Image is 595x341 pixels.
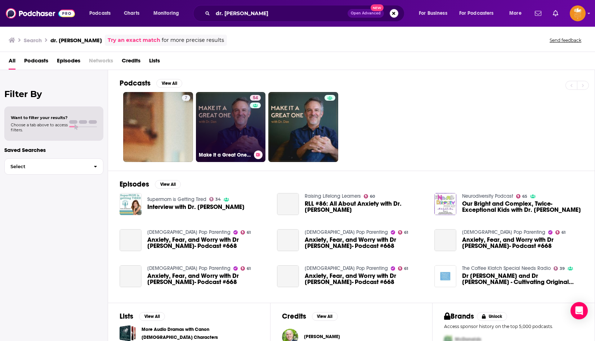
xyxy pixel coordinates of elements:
span: Want to filter your results? [11,115,68,120]
button: open menu [148,8,188,19]
a: Zen Pop Parenting [147,265,231,271]
a: Anxiety, Fear, and Worry with Dr Dan Peters- Podcast #668 [277,229,299,251]
span: Anxiety, Fear, and Worry with Dr [PERSON_NAME]- Podcast #668 [147,237,268,249]
span: Podcasts [89,8,111,18]
span: Anxiety, Fear, and Worry with Dr [PERSON_NAME]- Podcast #668 [305,237,426,249]
button: Send feedback [547,37,583,43]
a: 7 [182,95,190,101]
a: Dr Dan Peters and Dr Susan Daniels - Cultivating Original Talents in Gifted [462,273,583,285]
img: User Profile [570,5,586,21]
span: 61 [247,267,251,270]
button: open menu [414,8,456,19]
span: 61 [562,231,565,234]
span: 61 [404,267,408,270]
button: Open AdvancedNew [348,9,384,18]
span: Choose a tab above to access filters. [11,122,68,132]
span: Select [5,164,88,169]
a: ListsView All [120,312,165,321]
span: 61 [247,231,251,234]
button: View All [155,180,181,189]
span: Our Bright and Complex, Twice-Exceptional Kids with Dr. [PERSON_NAME] [462,201,583,213]
a: Charts [119,8,144,19]
p: Saved Searches [4,147,103,153]
a: CreditsView All [282,312,338,321]
a: 54Make It a Great One with Dr. [PERSON_NAME]: #1 Podcast for Inspiring Conversations to Live and ... [196,92,266,162]
a: 61 [241,266,251,271]
span: For Business [419,8,447,18]
img: Dr Dan Peters and Dr Susan Daniels - Cultivating Original Talents in Gifted [434,265,456,287]
span: Anxiety, Fear, and Worry with Dr [PERSON_NAME]- Podcast #668 [147,273,268,285]
a: 61 [398,266,408,271]
a: Show notifications dropdown [550,7,561,19]
span: [PERSON_NAME] [304,334,340,340]
span: 65 [522,195,527,198]
a: 61 [555,230,566,235]
a: Zen Pop Parenting [305,265,388,271]
span: Anxiety, Fear, and Worry with Dr [PERSON_NAME]- Podcast #668 [462,237,583,249]
p: Access sponsor history on the top 5,000 podcasts. [444,324,583,329]
a: 65 [516,194,528,198]
span: More [509,8,522,18]
a: The Coffee Klatch Special Needs Radio [462,265,551,271]
span: Dr [PERSON_NAME] and Dr [PERSON_NAME] - Cultivating Original Talents in Gifted [462,273,583,285]
a: Anxiety, Fear, and Worry with Dr Dan Peters- Podcast #668 [147,273,268,285]
a: Anxiety, Fear, and Worry with Dr Dan Peters- Podcast #668 [434,229,456,251]
a: Lists [149,55,160,70]
h2: Lists [120,312,133,321]
span: Open Advanced [351,12,381,15]
h2: Credits [282,312,306,321]
button: Show profile menu [570,5,586,21]
a: EpisodesView All [120,180,181,189]
span: Networks [89,55,113,70]
h2: Podcasts [120,79,151,88]
a: Anxiety, Fear, and Worry with Dr Dan Peters- Podcast #668 [305,273,426,285]
h2: Filter By [4,89,103,99]
a: Anxiety, Fear, and Worry with Dr Dan Peters- Podcast #668 [305,237,426,249]
a: PodcastsView All [120,79,182,88]
a: 39 [554,266,565,271]
a: All [9,55,15,70]
a: Neurodiversity Podcast [462,193,513,199]
a: 61 [398,230,408,235]
h2: Episodes [120,180,149,189]
span: Logged in as ShreveWilliams [570,5,586,21]
a: Supermom is Getting Tired [147,196,206,202]
button: View All [139,312,165,321]
div: Open Intercom Messenger [571,302,588,319]
a: Chris Curran [304,334,340,340]
button: Select [4,158,103,175]
a: Try an exact match [108,36,160,44]
button: open menu [455,8,504,19]
button: open menu [84,8,120,19]
button: View All [156,79,182,88]
img: Podchaser - Follow, Share and Rate Podcasts [6,6,75,20]
a: Episodes [57,55,80,70]
button: View All [312,312,338,321]
span: 39 [560,267,565,270]
a: Raising Lifelong Learners [305,193,361,199]
a: Interview with Dr. Dan Peters [147,204,245,210]
a: Show notifications dropdown [532,7,544,19]
a: RLL #86: All About Anxiety with Dr. Dan Peters [305,201,426,213]
a: Anxiety, Fear, and Worry with Dr Dan Peters- Podcast #668 [462,237,583,249]
span: Interview with Dr. [PERSON_NAME] [147,204,245,210]
a: Anxiety, Fear, and Worry with Dr Dan Peters- Podcast #668 [147,237,268,249]
span: Monitoring [153,8,179,18]
h3: Search [24,37,42,44]
button: open menu [504,8,531,19]
a: 7 [123,92,193,162]
span: New [371,4,384,11]
img: Our Bright and Complex, Twice-Exceptional Kids with Dr. Dan Peters [434,193,456,215]
h2: Brands [444,312,474,321]
h3: dr. [PERSON_NAME] [50,37,102,44]
span: Anxiety, Fear, and Worry with Dr [PERSON_NAME]- Podcast #668 [305,273,426,285]
a: 34 [209,197,221,201]
a: Zen Pop Parenting [462,229,545,235]
a: Zen Pop Parenting [147,229,231,235]
img: Interview with Dr. Dan Peters [120,193,142,215]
